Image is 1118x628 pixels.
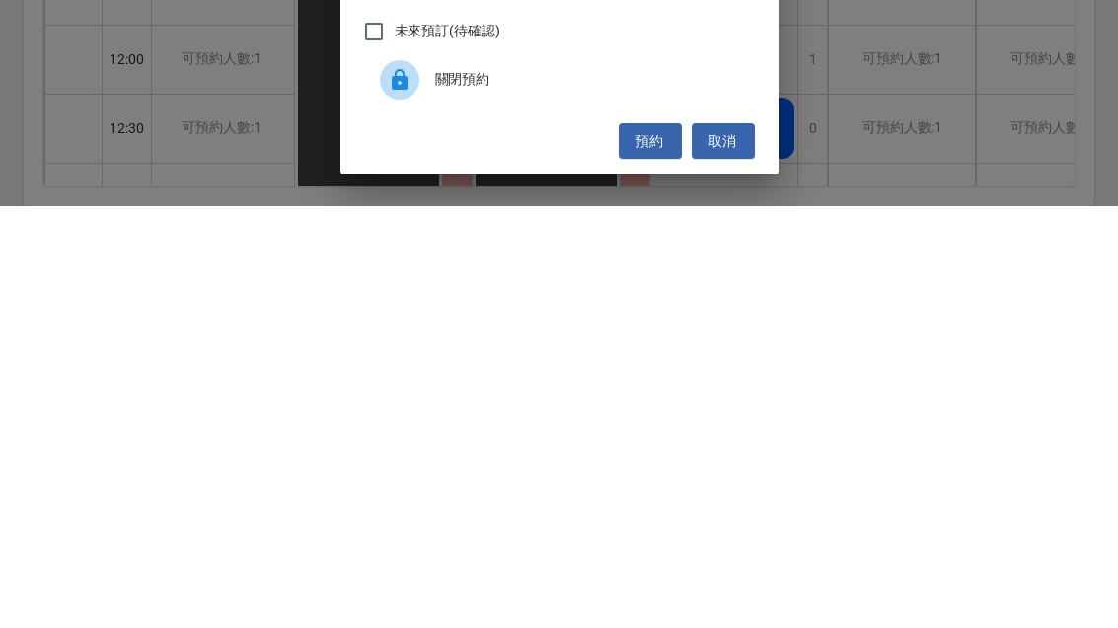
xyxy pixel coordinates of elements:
span: 未來預訂(待確認) [395,443,501,463]
label: 服務時長 [378,174,419,189]
label: 顧客電話 [378,36,426,51]
div: 30分鐘 [364,183,755,237]
button: 預約 [619,545,682,582]
div: 關閉預約 [364,474,755,529]
span: 關閉預約 [435,491,739,512]
button: 取消 [692,545,755,582]
label: 顧客姓名 [378,105,426,120]
label: 備註 [378,244,399,258]
span: 佔用顧客端預約名額 [395,401,519,422]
